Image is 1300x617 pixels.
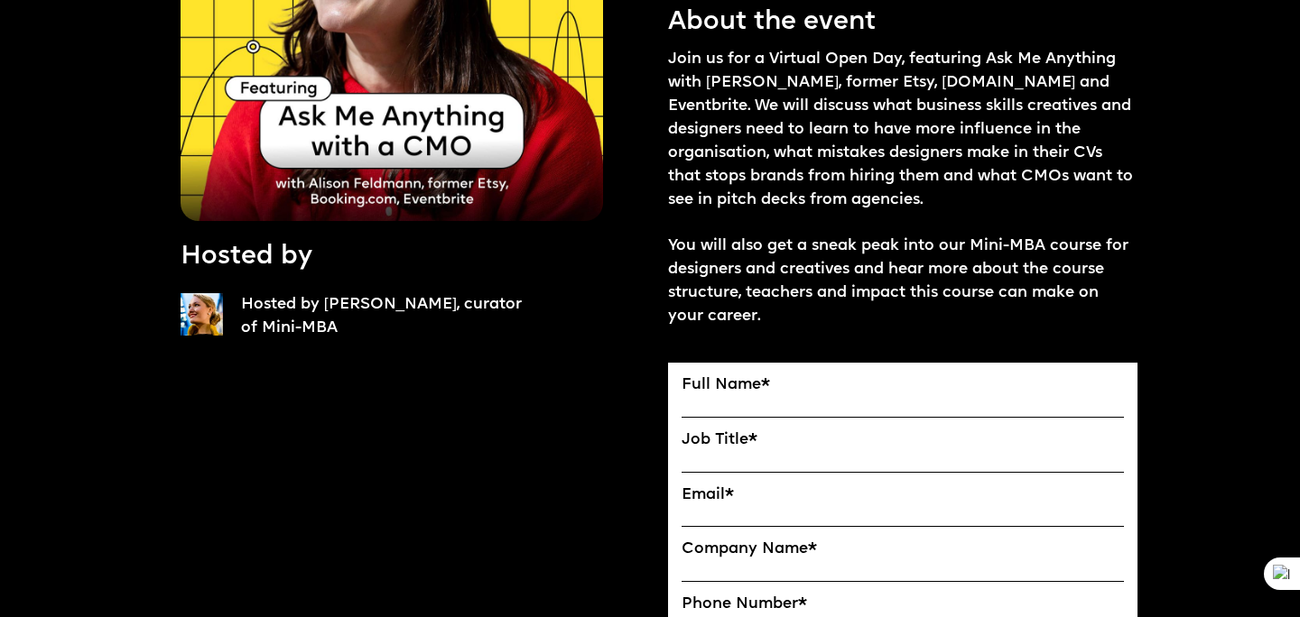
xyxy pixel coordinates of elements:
[181,239,312,275] p: Hosted by
[682,486,1124,505] label: Email
[668,48,1137,328] p: Join us for a Virtual Open Day, featuring Ask Me Anything with [PERSON_NAME], former Etsy, [DOMAI...
[682,540,1124,559] label: Company Name
[682,595,1124,614] label: Phone Number
[682,431,1124,450] label: Job Title
[668,5,876,41] p: About the event
[682,376,1124,395] label: Full Name
[241,293,527,340] p: Hosted by [PERSON_NAME], curator of Mini-MBA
